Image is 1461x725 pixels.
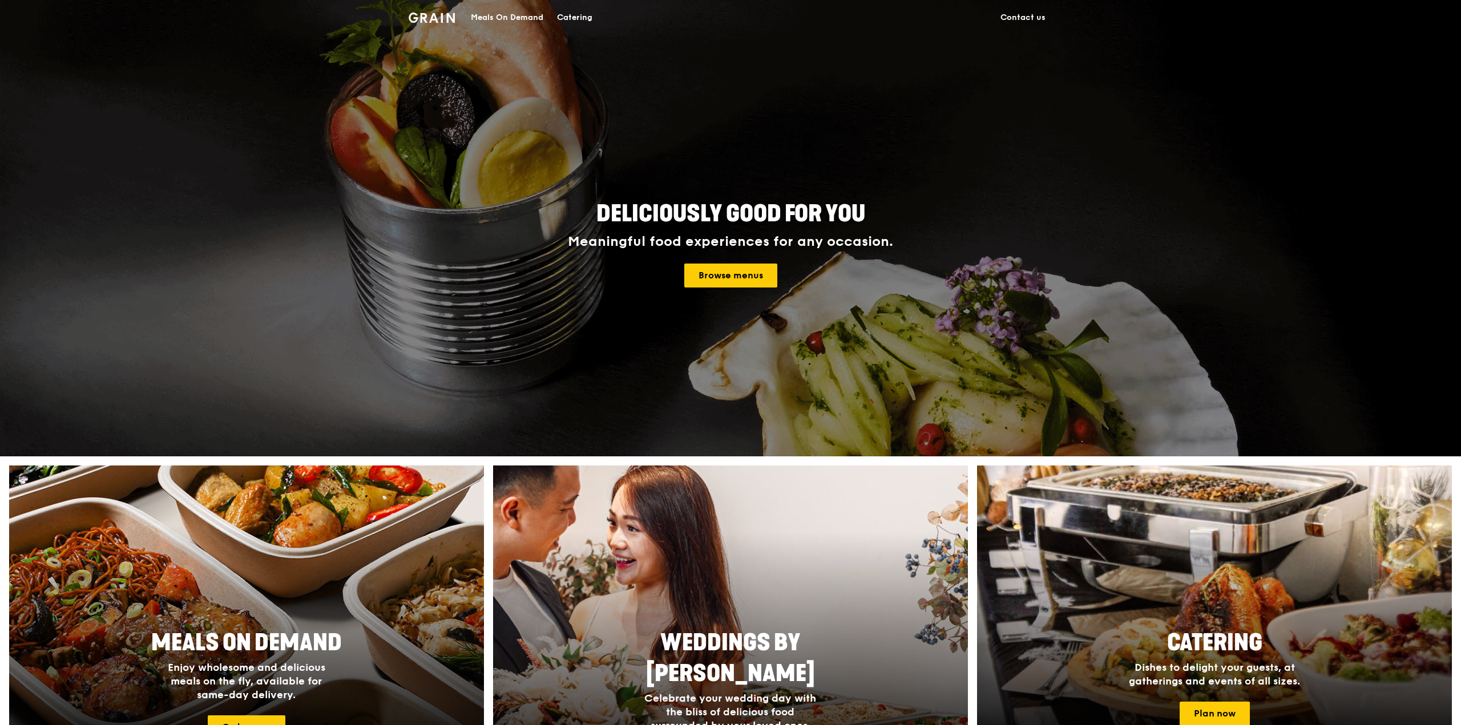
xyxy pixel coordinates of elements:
[550,1,599,35] a: Catering
[1167,629,1262,657] span: Catering
[557,1,592,35] div: Catering
[646,629,815,687] span: Weddings by [PERSON_NAME]
[994,1,1052,35] a: Contact us
[596,200,865,228] span: Deliciously good for you
[151,629,342,657] span: Meals On Demand
[168,661,325,701] span: Enjoy wholesome and delicious meals on the fly, available for same-day delivery.
[1129,661,1300,687] span: Dishes to delight your guests, at gatherings and events of all sizes.
[525,234,936,250] div: Meaningful food experiences for any occasion.
[684,264,777,287] a: Browse menus
[409,13,455,23] img: Grain
[471,1,543,35] div: Meals On Demand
